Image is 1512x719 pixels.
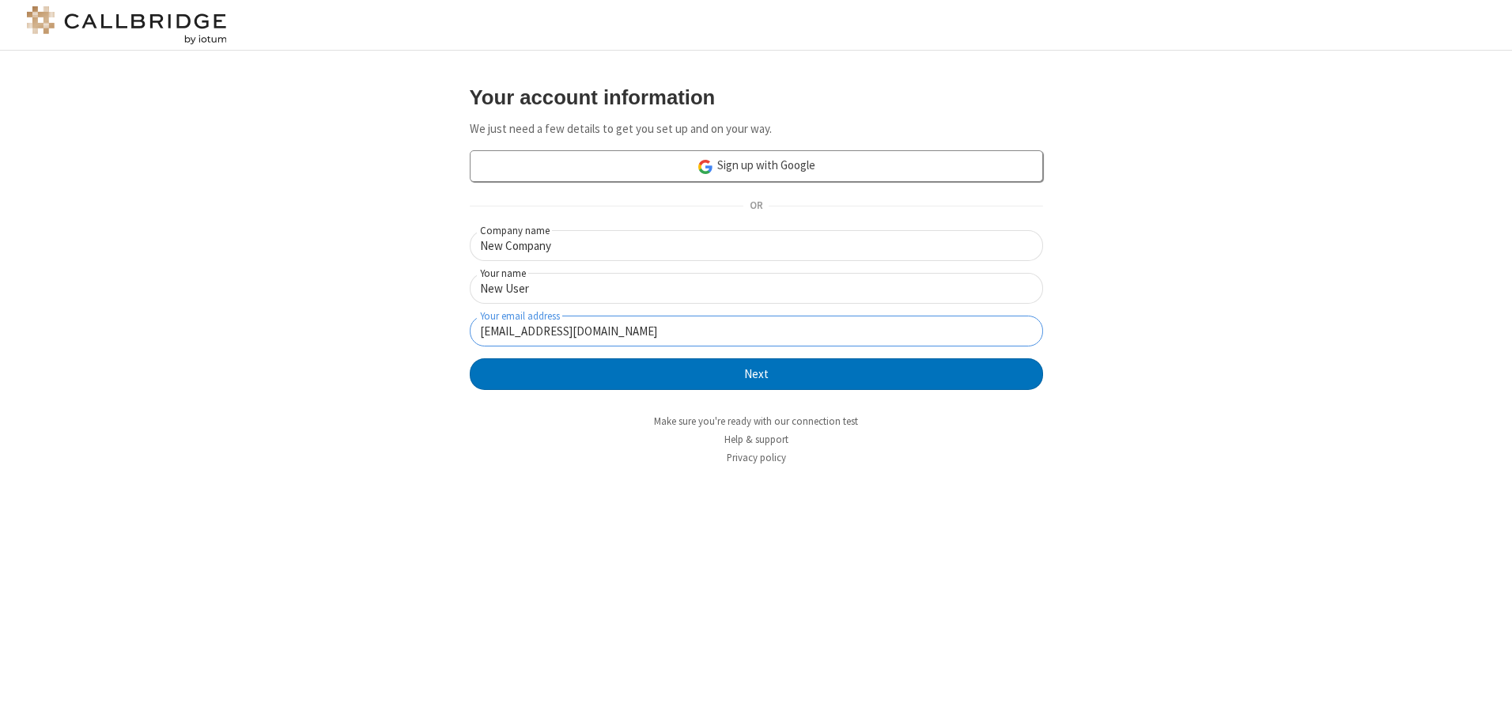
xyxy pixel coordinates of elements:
[470,358,1043,390] button: Next
[470,86,1043,108] h3: Your account information
[724,433,788,446] a: Help & support
[470,230,1043,261] input: Company name
[654,414,858,428] a: Make sure you're ready with our connection test
[470,316,1043,346] input: Your email address
[24,6,229,44] img: logo@2x.png
[727,451,786,464] a: Privacy policy
[470,120,1043,138] p: We just need a few details to get you set up and on your way.
[470,273,1043,304] input: Your name
[743,195,769,218] span: OR
[697,158,714,176] img: google-icon.png
[470,150,1043,182] a: Sign up with Google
